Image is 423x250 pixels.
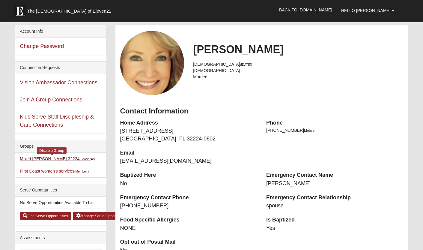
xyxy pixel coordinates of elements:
div: Account Info [15,25,106,38]
dd: [PHONE_NUMBER] [120,202,257,210]
a: Vision Ambassador Connections [20,80,97,86]
dd: [EMAIL_ADDRESS][DOMAIN_NAME] [120,157,257,165]
a: View Fullsize Photo [120,31,184,95]
dt: Home Address [120,119,257,127]
h2: [PERSON_NAME] [193,43,403,56]
dd: No [120,180,257,188]
dt: Food Specific Allergies [120,216,257,224]
dt: Emergency Contact Name [266,171,404,179]
a: Back to [DOMAIN_NAME] [275,2,337,17]
dt: Opt out of Postal Mail [120,238,257,246]
a: Mixed [PERSON_NAME] 32224(Leader) [20,156,95,161]
dd: [PERSON_NAME] [266,180,404,188]
div: Disciple Group [37,147,67,154]
dt: Emergency Contact Relationship [266,194,404,202]
li: Married [193,74,403,80]
li: [PHONE_NUMBER] [266,127,404,134]
div: Serve Opportunities [15,184,106,197]
span: Mobile [304,128,314,133]
small: (Leader ) [79,157,95,161]
img: Eleven22 logo [13,5,25,17]
a: Kids Serve Staff Discipleship & Care Connections [20,114,94,128]
dt: Baptized Here [120,171,257,179]
dd: NONE [120,224,257,232]
dt: Phone [266,119,404,127]
dd: spouse [266,202,404,210]
span: The [DEMOGRAPHIC_DATA] of Eleven22 [27,8,111,14]
li: No Serve Opportunities Available To List [15,197,106,209]
a: First Coast women's services(Member ) [20,169,89,173]
div: Groups [15,140,106,153]
dt: Email [120,149,257,157]
small: (Member ) [74,170,89,173]
a: Hello [PERSON_NAME] [337,3,399,18]
a: Find Serve Opportunities [20,212,71,220]
a: Change Password [20,43,64,49]
div: Assessments [15,232,106,244]
a: Manage Serve Opportunities [73,212,130,220]
a: Join A Group Connections [20,97,82,103]
span: Hello [PERSON_NAME] [341,8,391,13]
li: [DEMOGRAPHIC_DATA] [193,61,403,68]
h3: Contact Information [120,107,403,116]
li: [DEMOGRAPHIC_DATA] [193,68,403,74]
small: ([DATE]) [240,63,252,66]
dt: Emergency Contact Phone [120,194,257,202]
dd: Yes [266,224,404,232]
div: Connection Requests [15,62,106,74]
dd: [STREET_ADDRESS] [GEOGRAPHIC_DATA], FL 32224-0802 [120,127,257,143]
dt: Is Baptized [266,216,404,224]
a: The [DEMOGRAPHIC_DATA] of Eleven22 [10,2,130,17]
